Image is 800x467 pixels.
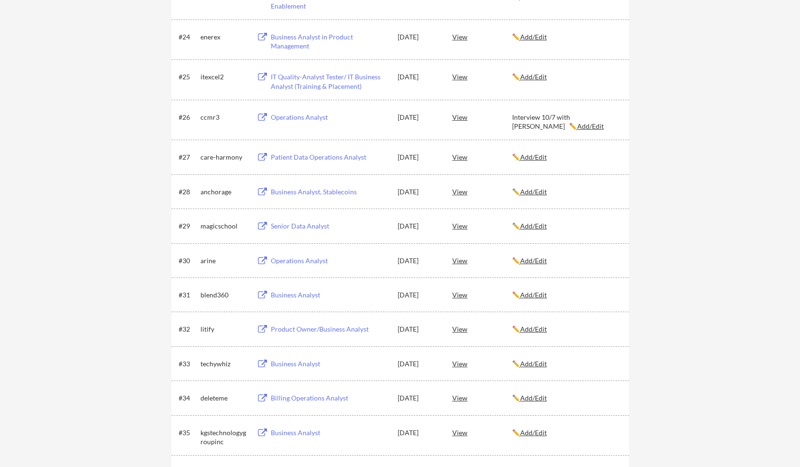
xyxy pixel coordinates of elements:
[398,359,439,369] div: [DATE]
[452,355,512,372] div: View
[179,113,197,122] div: #26
[520,291,547,299] u: Add/Edit
[520,325,547,333] u: Add/Edit
[179,393,197,403] div: #34
[452,183,512,200] div: View
[398,32,439,42] div: [DATE]
[271,221,389,231] div: Senior Data Analyst
[452,28,512,45] div: View
[520,222,547,230] u: Add/Edit
[271,113,389,122] div: Operations Analyst
[179,72,197,82] div: #25
[452,252,512,269] div: View
[512,32,620,42] div: ✏️
[200,187,248,197] div: anchorage
[179,359,197,369] div: #33
[512,187,620,197] div: ✏️
[512,290,620,300] div: ✏️
[452,108,512,125] div: View
[452,68,512,85] div: View
[520,429,547,437] u: Add/Edit
[398,72,439,82] div: [DATE]
[271,187,389,197] div: Business Analyst, Stablecoins
[200,72,248,82] div: itexcel2
[179,290,197,300] div: #31
[512,113,620,131] div: Interview 10/7 with [PERSON_NAME] ✏️
[452,389,512,406] div: View
[512,72,620,82] div: ✏️
[452,286,512,303] div: View
[512,428,620,438] div: ✏️
[398,187,439,197] div: [DATE]
[200,152,248,162] div: care-harmony
[520,153,547,161] u: Add/Edit
[200,393,248,403] div: deleteme
[200,32,248,42] div: enerex
[398,324,439,334] div: [DATE]
[271,324,389,334] div: Product Owner/Business Analyst
[520,33,547,41] u: Add/Edit
[271,428,389,438] div: Business Analyst
[520,257,547,265] u: Add/Edit
[512,256,620,266] div: ✏️
[512,221,620,231] div: ✏️
[512,324,620,334] div: ✏️
[520,394,547,402] u: Add/Edit
[271,152,389,162] div: Patient Data Operations Analyst
[179,152,197,162] div: #27
[520,73,547,81] u: Add/Edit
[179,428,197,438] div: #35
[271,393,389,403] div: Billing Operations Analyst
[271,359,389,369] div: Business Analyst
[271,32,389,51] div: Business Analyst in Product Management
[271,72,389,91] div: IT Quality-Analyst Tester/ IT Business Analyst (Training & Placement)
[179,221,197,231] div: #29
[452,424,512,441] div: View
[200,221,248,231] div: magicschool
[200,324,248,334] div: litify
[520,188,547,196] u: Add/Edit
[200,113,248,122] div: ccmr3
[200,359,248,369] div: techywhiz
[512,359,620,369] div: ✏️
[200,290,248,300] div: blend360
[179,32,197,42] div: #24
[271,290,389,300] div: Business Analyst
[271,256,389,266] div: Operations Analyst
[398,113,439,122] div: [DATE]
[200,428,248,447] div: kgstechnologygroupinc
[452,217,512,234] div: View
[452,148,512,165] div: View
[398,152,439,162] div: [DATE]
[520,360,547,368] u: Add/Edit
[398,256,439,266] div: [DATE]
[398,428,439,438] div: [DATE]
[452,320,512,337] div: View
[398,221,439,231] div: [DATE]
[512,393,620,403] div: ✏️
[179,324,197,334] div: #32
[577,122,604,130] u: Add/Edit
[512,152,620,162] div: ✏️
[398,393,439,403] div: [DATE]
[179,187,197,197] div: #28
[179,256,197,266] div: #30
[398,290,439,300] div: [DATE]
[200,256,248,266] div: arine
